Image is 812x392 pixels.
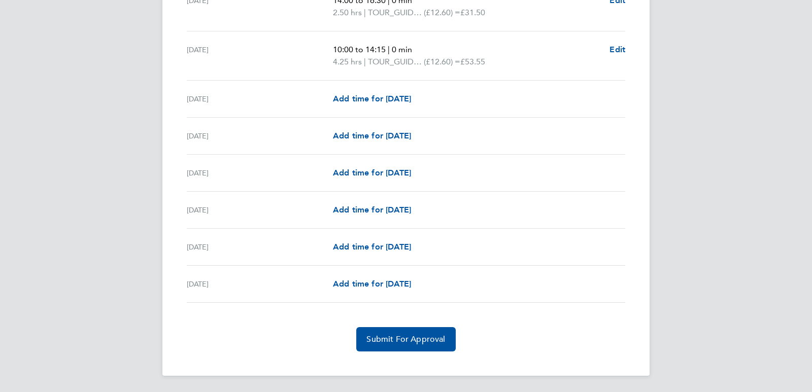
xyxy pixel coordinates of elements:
span: Add time for [DATE] [333,168,411,177]
span: £53.55 [460,57,485,66]
button: Submit For Approval [356,327,455,351]
div: [DATE] [187,167,333,179]
span: (£12.60) = [424,8,460,17]
span: Add time for [DATE] [333,205,411,215]
span: TOUR_GUIDE_HOURS [368,56,424,68]
span: Submit For Approval [366,334,445,344]
a: Add time for [DATE] [333,241,411,253]
a: Add time for [DATE] [333,130,411,142]
a: Add time for [DATE] [333,93,411,105]
span: TOUR_GUIDE_HOURS [368,7,424,19]
span: | [364,8,366,17]
a: Add time for [DATE] [333,204,411,216]
span: | [364,57,366,66]
span: Edit [610,45,625,54]
span: £31.50 [460,8,485,17]
span: Add time for [DATE] [333,131,411,140]
div: [DATE] [187,44,333,68]
a: Add time for [DATE] [333,278,411,290]
a: Edit [610,44,625,56]
span: Add time for [DATE] [333,242,411,252]
span: Add time for [DATE] [333,94,411,103]
span: 10:00 to 14:15 [333,45,386,54]
span: 4.25 hrs [333,57,362,66]
span: 0 min [392,45,412,54]
div: [DATE] [187,130,333,142]
span: (£12.60) = [424,57,460,66]
div: [DATE] [187,204,333,216]
span: Add time for [DATE] [333,279,411,289]
span: | [388,45,390,54]
div: [DATE] [187,241,333,253]
a: Add time for [DATE] [333,167,411,179]
span: 2.50 hrs [333,8,362,17]
div: [DATE] [187,278,333,290]
div: [DATE] [187,93,333,105]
